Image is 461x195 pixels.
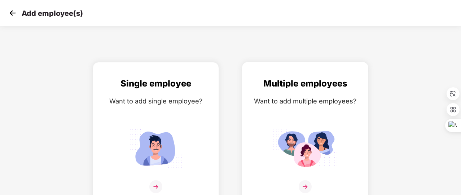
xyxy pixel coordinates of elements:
[7,8,18,18] img: svg+xml;base64,PHN2ZyB4bWxucz0iaHR0cDovL3d3dy53My5vcmcvMjAwMC9zdmciIHdpZHRoPSIzMCIgaGVpZ2h0PSIzMC...
[250,77,361,90] div: Multiple employees
[123,126,188,171] img: svg+xml;base64,PHN2ZyB4bWxucz0iaHR0cDovL3d3dy53My5vcmcvMjAwMC9zdmciIGlkPSJTaW5nbGVfZW1wbG95ZWUiIH...
[22,9,83,18] p: Add employee(s)
[100,77,211,90] div: Single employee
[250,96,361,106] div: Want to add multiple employees?
[149,180,162,193] img: svg+xml;base64,PHN2ZyB4bWxucz0iaHR0cDovL3d3dy53My5vcmcvMjAwMC9zdmciIHdpZHRoPSIzNiIgaGVpZ2h0PSIzNi...
[100,96,211,106] div: Want to add single employee?
[299,180,312,193] img: svg+xml;base64,PHN2ZyB4bWxucz0iaHR0cDovL3d3dy53My5vcmcvMjAwMC9zdmciIHdpZHRoPSIzNiIgaGVpZ2h0PSIzNi...
[273,126,338,171] img: svg+xml;base64,PHN2ZyB4bWxucz0iaHR0cDovL3d3dy53My5vcmcvMjAwMC9zdmciIGlkPSJNdWx0aXBsZV9lbXBsb3llZS...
